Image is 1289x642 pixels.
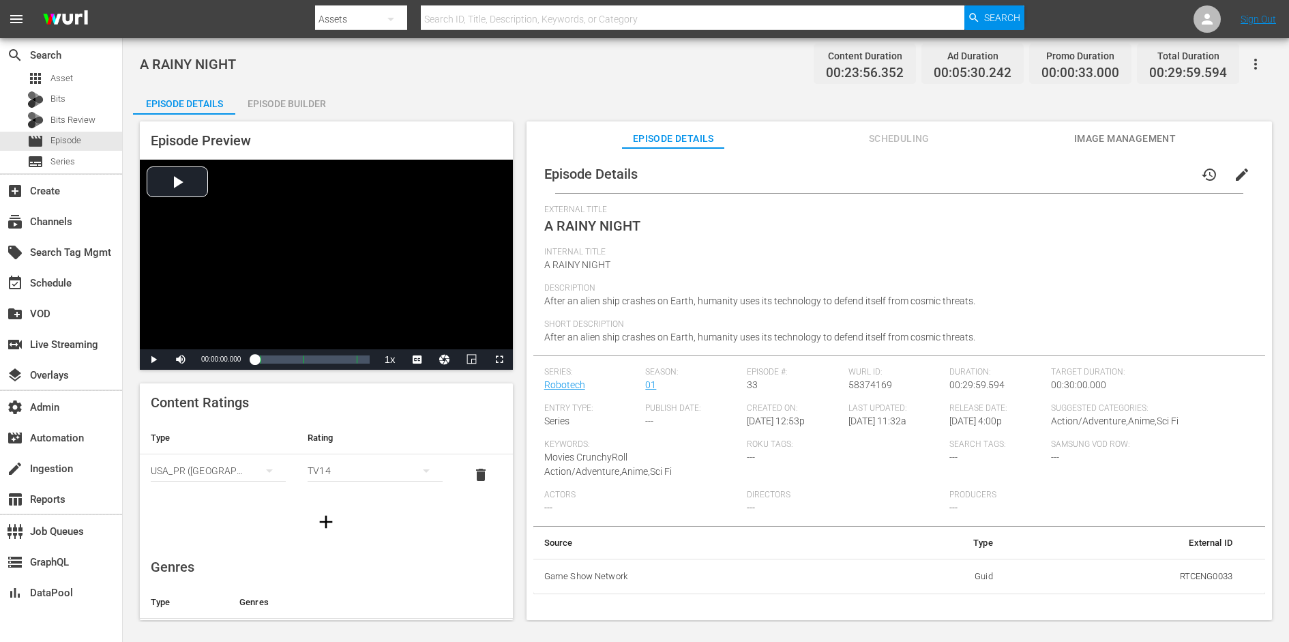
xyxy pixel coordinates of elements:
span: Roku Tags: [747,439,943,450]
span: Episode #: [747,367,842,378]
img: ans4CAIJ8jUAAAAAAAAAAAAAAAAAAAAAAAAgQb4GAAAAAAAAAAAAAAAAAAAAAAAAJMjXAAAAAAAAAAAAAAAAAAAAAAAAgAT5G... [33,3,98,35]
button: Playback Rate [376,349,404,370]
span: Episode Details [622,130,724,147]
span: Episode [27,133,44,149]
span: 00:05:30.242 [934,65,1011,81]
span: Admin [7,399,23,415]
span: Keywords: [544,439,740,450]
span: Search Tags: [949,439,1044,450]
button: Episode Builder [235,87,338,115]
button: Play [140,349,167,370]
span: menu [8,11,25,27]
div: Video Player [140,160,513,370]
span: Samsung VOD Row: [1051,439,1146,450]
span: Release Date: [949,403,1044,414]
span: 00:29:59.594 [1149,65,1227,81]
span: --- [544,502,552,513]
td: RTCENG0033 [1004,559,1243,594]
button: history [1193,158,1226,191]
span: Short Description [544,319,1247,330]
span: 58374169 [848,379,892,390]
button: Search [964,5,1024,30]
span: Search Tag Mgmt [7,244,23,261]
span: Series [50,155,75,169]
span: Bits Review [50,113,95,127]
span: Job Queues [7,523,23,540]
button: Picture-in-Picture [458,349,486,370]
span: Ingestion [7,461,23,477]
div: Ad Duration [934,46,1011,65]
span: Internal Title [544,247,1247,258]
span: 00:29:59.594 [949,379,1005,390]
th: Source [533,527,872,559]
span: Suggested Categories: [1051,403,1247,414]
div: Promo Duration [1041,46,1119,65]
span: Entry Type: [544,403,639,414]
div: Bits [27,91,44,108]
span: history [1201,166,1217,183]
span: Series [27,154,44,170]
span: Last Updated: [848,403,943,414]
span: 00:00:33.000 [1041,65,1119,81]
span: --- [645,415,653,426]
div: Bits Review [27,112,44,128]
span: Series: [544,367,639,378]
span: Create [7,183,23,199]
span: 00:00:00.000 [201,355,241,363]
th: Rating [297,422,454,454]
span: --- [949,452,958,463]
span: [DATE] 11:32a [848,415,906,426]
span: Movies CrunchyRoll Action/Adventure,Anime,Sci Fi [544,452,672,477]
div: Episode Details [133,87,235,120]
span: Search [984,5,1020,30]
span: Content Ratings [151,394,249,411]
span: --- [747,452,755,463]
div: TV14 [308,452,443,490]
button: delete [464,458,497,491]
span: Publish Date: [645,403,740,414]
span: Schedule [7,275,23,291]
div: Episode Builder [235,87,338,120]
span: [DATE] 4:00p [949,415,1002,426]
span: Series [544,415,569,426]
span: Episode [50,134,81,147]
span: Asset [50,72,73,85]
span: edit [1234,166,1250,183]
span: Target Duration: [1051,367,1247,378]
button: Episode Details [133,87,235,115]
span: Directors [747,490,943,501]
span: Wurl ID: [848,367,943,378]
th: External ID [1004,527,1243,559]
span: GraphQL [7,554,23,570]
span: DataPool [7,585,23,601]
span: Description [544,283,1247,294]
span: A RAINY NIGHT [140,56,236,72]
span: Search [7,47,23,63]
table: simple table [533,527,1265,595]
th: Type [871,527,1003,559]
div: USA_PR ([GEOGRAPHIC_DATA]) [151,452,286,490]
div: Content Duration [826,46,904,65]
span: delete [473,467,489,483]
button: edit [1226,158,1258,191]
span: 33 [747,379,758,390]
div: Total Duration [1149,46,1227,65]
span: After an alien ship crashes on Earth, humanity uses its technology to defend itself from cosmic t... [544,295,975,306]
button: Fullscreen [486,349,513,370]
span: A RAINY NIGHT [544,259,610,270]
span: Bits [50,92,65,106]
span: A RAINY NIGHT [544,218,640,234]
span: Created On: [747,403,842,414]
span: Image Management [1073,130,1176,147]
span: Season: [645,367,740,378]
th: Type [140,586,228,619]
span: Channels [7,214,23,230]
span: External Title [544,205,1247,216]
span: Reports [7,491,23,508]
td: Guid [871,559,1003,594]
span: --- [949,502,958,513]
span: Scheduling [848,130,950,147]
button: Mute [167,349,194,370]
span: Automation [7,430,23,446]
th: Genres [228,586,471,619]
